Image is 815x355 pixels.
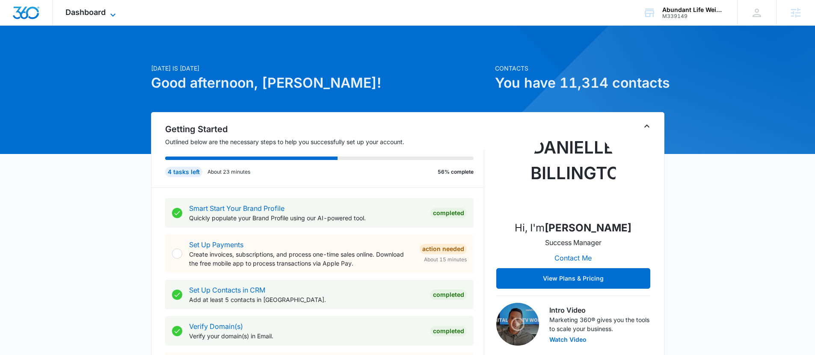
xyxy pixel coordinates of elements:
[65,8,106,17] span: Dashboard
[430,290,467,300] div: Completed
[14,14,21,21] img: logo_orange.svg
[22,22,94,29] div: Domain: [DOMAIN_NAME]
[530,128,616,213] img: Danielle Billington
[545,222,631,234] strong: [PERSON_NAME]
[662,13,725,19] div: account id
[189,331,424,340] p: Verify your domain(s) in Email.
[420,244,467,254] div: Action Needed
[151,64,490,73] p: [DATE] is [DATE]
[549,337,587,343] button: Watch Video
[95,50,144,56] div: Keywords by Traffic
[549,315,650,333] p: Marketing 360® gives you the tools to scale your business.
[33,50,77,56] div: Domain Overview
[496,268,650,289] button: View Plans & Pricing
[165,123,484,136] h2: Getting Started
[495,73,664,93] h1: You have 11,314 contacts
[207,168,250,176] p: About 23 minutes
[24,14,42,21] div: v 4.0.25
[165,167,202,177] div: 4 tasks left
[85,50,92,56] img: tab_keywords_by_traffic_grey.svg
[642,121,652,131] button: Toggle Collapse
[189,240,243,249] a: Set Up Payments
[496,303,539,346] img: Intro Video
[546,248,600,268] button: Contact Me
[189,322,243,331] a: Verify Domain(s)
[430,208,467,218] div: Completed
[189,250,413,268] p: Create invoices, subscriptions, and process one-time sales online. Download the free mobile app t...
[165,137,484,146] p: Outlined below are the necessary steps to help you successfully set up your account.
[438,168,474,176] p: 56% complete
[545,237,602,248] p: Success Manager
[23,50,30,56] img: tab_domain_overview_orange.svg
[495,64,664,73] p: Contacts
[189,204,285,213] a: Smart Start Your Brand Profile
[14,22,21,29] img: website_grey.svg
[151,73,490,93] h1: Good afternoon, [PERSON_NAME]!
[430,326,467,336] div: Completed
[662,6,725,13] div: account name
[424,256,467,263] span: About 15 minutes
[189,286,265,294] a: Set Up Contacts in CRM
[515,220,631,236] p: Hi, I'm
[189,295,424,304] p: Add at least 5 contacts in [GEOGRAPHIC_DATA].
[549,305,650,315] h3: Intro Video
[189,213,424,222] p: Quickly populate your Brand Profile using our AI-powered tool.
